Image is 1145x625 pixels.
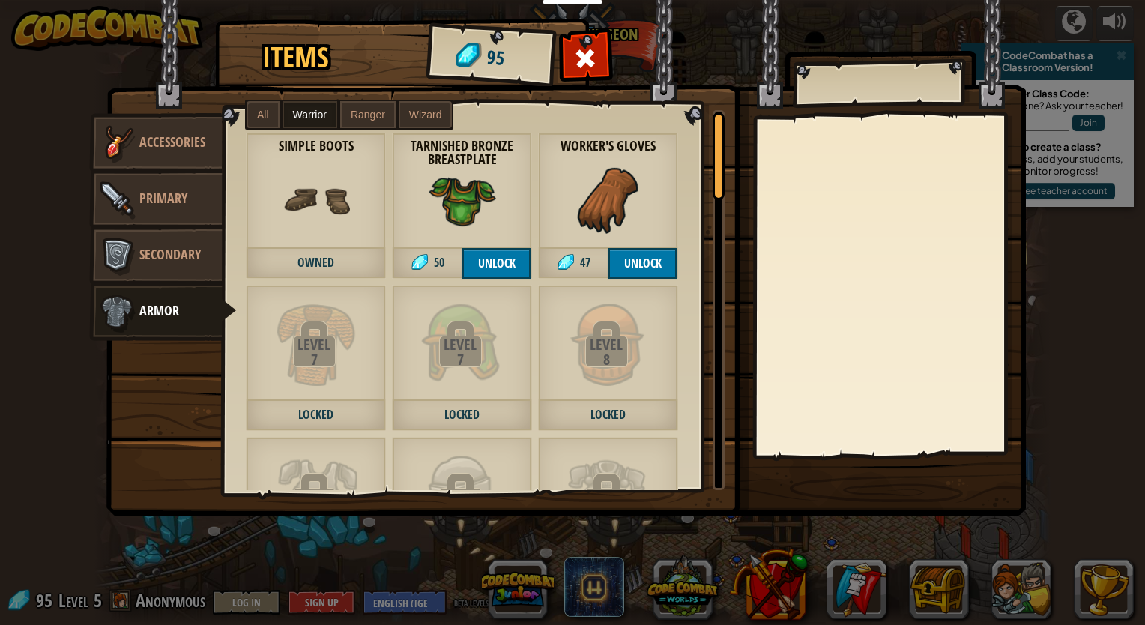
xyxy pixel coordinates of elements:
span: Ranger [351,109,385,121]
span: Owned [246,248,386,279]
div: 8 [538,352,674,367]
strong: Simple Boots [246,138,386,154]
img: portrait.png [567,304,650,386]
button: Unlock [462,248,531,279]
strong: Tarnished Bronze Breastplate [392,138,532,168]
img: portrait.png [567,456,650,538]
img: portrait.png [275,304,357,386]
span: Armor [139,301,179,320]
img: item-icon-secondary.png [94,233,139,278]
img: portrait.png [283,166,350,234]
span: Warrior [293,109,327,121]
strong: Worker's Gloves [538,138,678,154]
a: Primary [89,169,223,229]
div: 7 [246,352,382,367]
span: Locked [392,400,532,431]
img: item-icon-armor.png [94,289,139,334]
a: Armor [89,282,237,342]
img: portrait.png [429,166,496,234]
div: Level [392,337,528,352]
span: Primary [139,189,187,208]
img: portrait.png [275,456,357,538]
button: Unlock [608,248,677,279]
a: Secondary [89,226,223,286]
span: 95 [486,43,506,72]
img: portrait.png [421,456,504,538]
span: All [257,109,269,121]
img: gem.png [558,254,574,271]
div: 7 [392,352,528,367]
a: Accessories [89,113,223,173]
h1: Items [262,42,329,73]
span: Secondary [139,245,201,264]
div: Level [246,337,382,352]
span: 47 [580,254,590,271]
span: Accessories [139,133,205,151]
span: Locked [246,400,386,431]
img: portrait.png [421,304,504,386]
img: gem.png [411,254,428,271]
img: portrait.png [575,166,642,234]
img: item-icon-primary.png [94,177,139,222]
div: Level [538,489,674,504]
div: Level [246,489,382,504]
span: 50 [434,254,444,271]
div: Level [538,337,674,352]
img: item-icon-accessories.png [94,121,139,166]
span: Wizard [409,109,442,121]
span: Locked [538,400,678,431]
div: Level [392,489,528,504]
